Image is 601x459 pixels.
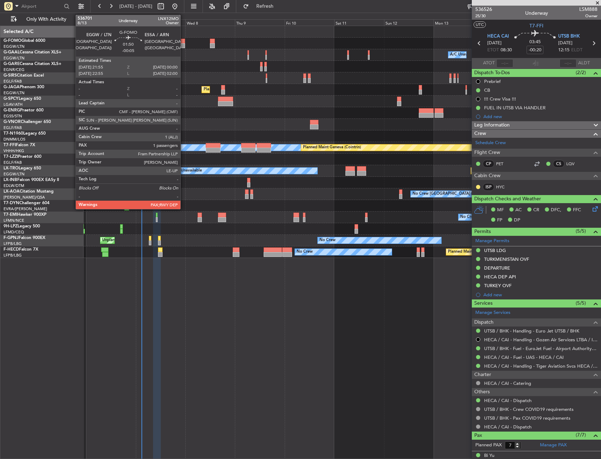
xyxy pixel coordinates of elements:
[576,69,586,76] span: (2/2)
[576,227,586,235] span: (5/5)
[475,140,506,147] a: Schedule Crew
[448,247,559,257] div: Planned Maint [GEOGRAPHIC_DATA] ([GEOGRAPHIC_DATA])
[4,166,19,170] span: LX-TRO
[85,14,97,20] div: [DATE]
[4,253,22,258] a: LFPB/LBG
[558,47,569,54] span: 12:15
[4,102,22,107] a: LGAV/ATH
[297,247,313,257] div: No Crew
[484,256,529,262] div: TURKMENISTAN OVF
[4,67,25,72] a: EGNR/CEG
[501,47,512,54] span: 08:30
[450,50,479,60] div: A/C Unavailable
[4,108,20,112] span: G-ENRG
[474,388,490,396] span: Others
[4,178,59,182] a: LX-INBFalcon 900EX EASy II
[484,283,511,289] div: TURKEY OVF
[487,33,509,40] span: HECA CAI
[4,97,19,101] span: G-SPCY
[185,19,235,26] div: Wed 8
[250,4,280,9] span: Refresh
[412,189,514,199] div: No Crew [GEOGRAPHIC_DATA] ([GEOGRAPHIC_DATA])
[4,183,24,188] a: EDLW/DTM
[285,19,334,26] div: Fri 10
[578,60,590,67] span: ALDT
[484,415,570,421] a: UTSB / BHK - Pax COVID19 requirements
[475,13,492,19] span: 25/30
[483,160,494,168] div: CP
[4,224,18,228] span: 9H-LPZ
[4,241,22,246] a: LFPB/LBG
[514,217,520,224] span: DP
[4,125,22,130] a: EGLF/FAB
[484,247,506,253] div: UTSB LDG
[4,213,17,217] span: T7-EMI
[525,9,548,17] div: Underway
[558,33,580,40] span: UTSB BHK
[8,14,76,25] button: Only With Activity
[576,431,586,439] span: (7/7)
[4,189,20,194] span: LX-AOA
[533,207,539,214] span: CR
[434,19,483,26] div: Mon 13
[4,120,21,124] span: G-VNOR
[4,131,23,136] span: T7-N1960
[4,218,24,223] a: LFMN/NCE
[483,114,597,119] div: Add new
[4,39,45,43] a: G-FOMOGlobal 6000
[484,380,531,386] a: HECA / CAI - Catering
[484,397,531,403] a: HECA / CAI - Dispatch
[4,224,40,228] a: 9H-LPZLegacy 500
[496,184,512,190] a: HYC
[515,207,522,214] span: AC
[487,47,499,54] span: ETOT
[4,73,17,78] span: G-SIRS
[484,87,490,93] div: CB
[4,247,19,252] span: F-HECD
[4,148,24,154] a: VHHH/HKG
[475,309,510,316] a: Manage Services
[4,143,35,147] a: T7-FFIFalcon 7X
[334,19,384,26] div: Sat 11
[484,78,501,84] div: Prebrief
[529,39,541,46] span: 03:45
[483,292,597,298] div: Add new
[553,160,564,168] div: CS
[579,13,597,19] span: Owner
[487,40,502,47] span: [DATE]
[474,432,482,440] span: Pax
[497,217,502,224] span: FP
[4,155,18,159] span: T7-LZZI
[484,274,516,280] div: HECA DEP API
[235,19,284,26] div: Thu 9
[558,40,573,47] span: [DATE]
[303,142,361,153] div: Planned Maint Geneva (Cointrin)
[475,6,492,13] span: 536526
[4,108,44,112] a: G-ENRGPraetor 600
[240,1,282,12] button: Refresh
[474,21,486,28] button: UTC
[18,17,74,22] span: Only With Activity
[4,143,16,147] span: T7-FFI
[576,299,586,307] span: (5/5)
[573,207,581,214] span: FFC
[4,79,22,84] a: EGLF/FAB
[484,363,597,369] a: HECA / CAI - Handling - Tiger Aviation Svcs HECA / CAI
[4,155,41,159] a: T7-LZZIPraetor 600
[4,178,17,182] span: LX-INB
[474,195,541,203] span: Dispatch Checks and Weather
[4,137,25,142] a: DNMM/LOS
[484,424,531,430] a: HECA / CAI - Dispatch
[551,207,561,214] span: DFC,
[384,19,434,26] div: Sun 12
[474,149,500,157] span: Flight Crew
[173,166,202,176] div: A/C Unavailable
[4,62,20,66] span: G-GARE
[4,247,38,252] a: F-HECDFalcon 7X
[4,50,61,54] a: G-GAALCessna Citation XLS+
[136,19,185,26] div: Tue 7
[4,114,22,119] a: EGSS/STN
[102,235,218,246] div: Unplanned Maint [GEOGRAPHIC_DATA] ([GEOGRAPHIC_DATA])
[4,62,61,66] a: G-GARECessna Citation XLS+
[460,212,476,222] div: No Crew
